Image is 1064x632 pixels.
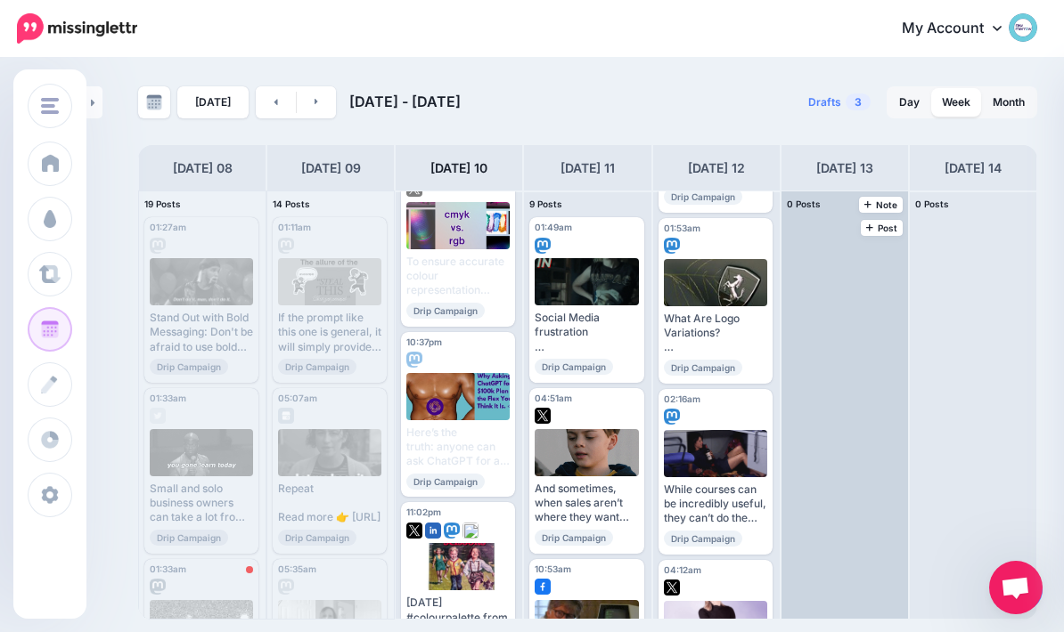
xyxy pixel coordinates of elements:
span: 01:49am [535,222,572,232]
span: 14 Posts [273,199,310,209]
div: And sometimes, when sales aren’t where they want them to be, they blame their existing photos for... [535,482,638,525]
img: google_business-grey-square.png [278,408,294,424]
img: mastodon-square.png [535,238,551,254]
a: Drafts3 [798,86,881,118]
h4: [DATE] 10 [430,158,487,179]
img: twitter-grey-square.png [150,408,166,424]
span: Post [866,223,897,232]
img: mastodon-grey-square.png [150,238,166,254]
img: calendar-grey-darker.png [146,94,162,110]
span: 0 Posts [787,199,821,209]
img: mastodon-grey-square.png [278,579,294,595]
span: 11:02pm [406,506,441,517]
span: Drafts [808,97,841,108]
span: 10:37pm [406,336,442,347]
span: Note [864,200,897,209]
span: Drip Campaign [150,359,228,375]
h4: [DATE] 09 [301,158,361,179]
div: What Are Logo Variations? Read more 👉 [URL] #branding [664,312,767,355]
h4: [DATE] 11 [561,158,615,179]
div: Stand Out with Bold Messaging: Don't be afraid to use bold and unconventional messaging to captur... [150,311,253,354]
a: My Account [884,7,1037,51]
a: [DATE] [177,86,249,118]
span: 01:33am [150,393,186,403]
img: Missinglettr [17,13,137,44]
span: Drip Campaign [406,474,485,490]
span: Drip Campaign [664,531,742,547]
span: 01:33am [150,563,186,574]
span: 05:07am [278,393,317,403]
img: mastodon-square.png [664,409,680,425]
img: None-square.png [462,523,479,539]
span: 01:11am [278,222,311,232]
img: mastodon-square.png [444,523,460,539]
div: If the prompt like this one is general, it will simply provide information that can easily be obt... [278,311,381,354]
span: Drip Campaign [278,359,356,375]
img: twitter-square.png [664,579,680,596]
img: mastodon-square.png [664,238,680,254]
span: Drip Campaign [535,530,613,546]
a: Post [861,220,903,236]
img: menu.png [41,98,59,114]
img: twitter-square.png [406,523,422,539]
h4: [DATE] 08 [173,158,233,179]
div: Small and solo business owners can take a lot from this clever example. Read more 👉 [URL] #smallb... [150,482,253,525]
div: Here’s the truth: anyone can ask ChatGPT for a plan. Read more 👉 [URL] #smallbusiness [406,425,510,469]
img: mastodon-grey-square.png [150,579,166,595]
span: Drip Campaign [406,303,485,319]
span: 3 [846,93,871,110]
span: [DATE] - [DATE] [349,93,461,110]
a: Week [931,88,981,117]
img: linkedin-square.png [425,523,441,539]
h4: [DATE] 14 [945,158,1002,179]
div: While courses can be incredibly useful, they can’t do the work for you. Read more 👉 [URL] #SmallB... [664,482,767,526]
img: twitter-square.png [535,408,551,424]
span: 01:53am [664,223,700,233]
div: Repeat Read more 👉 [URL] [278,482,381,525]
div: To ensure accurate colour representation across both digital and print media channels, it is reco... [406,255,510,298]
span: Drip Campaign [150,530,228,546]
span: Drip Campaign [278,530,356,546]
span: 9 Posts [529,199,562,209]
div: Social Media frustration Read more 👉 [URL] #SocialMedia [535,311,638,354]
img: facebook-square.png [535,579,551,595]
img: mastodon-square.png [406,352,422,368]
span: 05:35am [278,563,316,574]
span: Drip Campaign [535,359,613,375]
span: 02:16am [664,393,700,404]
h4: [DATE] 13 [816,158,873,179]
span: Drip Campaign [664,189,742,205]
span: 04:51am [535,393,572,403]
a: Month [982,88,1035,117]
span: 10:53am [535,563,571,574]
span: Drip Campaign [664,360,742,376]
h4: [DATE] 12 [688,158,745,179]
span: 04:12am [664,564,701,575]
a: Note [859,197,903,213]
span: 0 Posts [915,199,949,209]
img: mastodon-grey-square.png [278,238,294,254]
span: 01:27am [150,222,186,232]
div: Open chat [989,561,1043,614]
a: Day [888,88,930,117]
span: 19 Posts [144,199,181,209]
